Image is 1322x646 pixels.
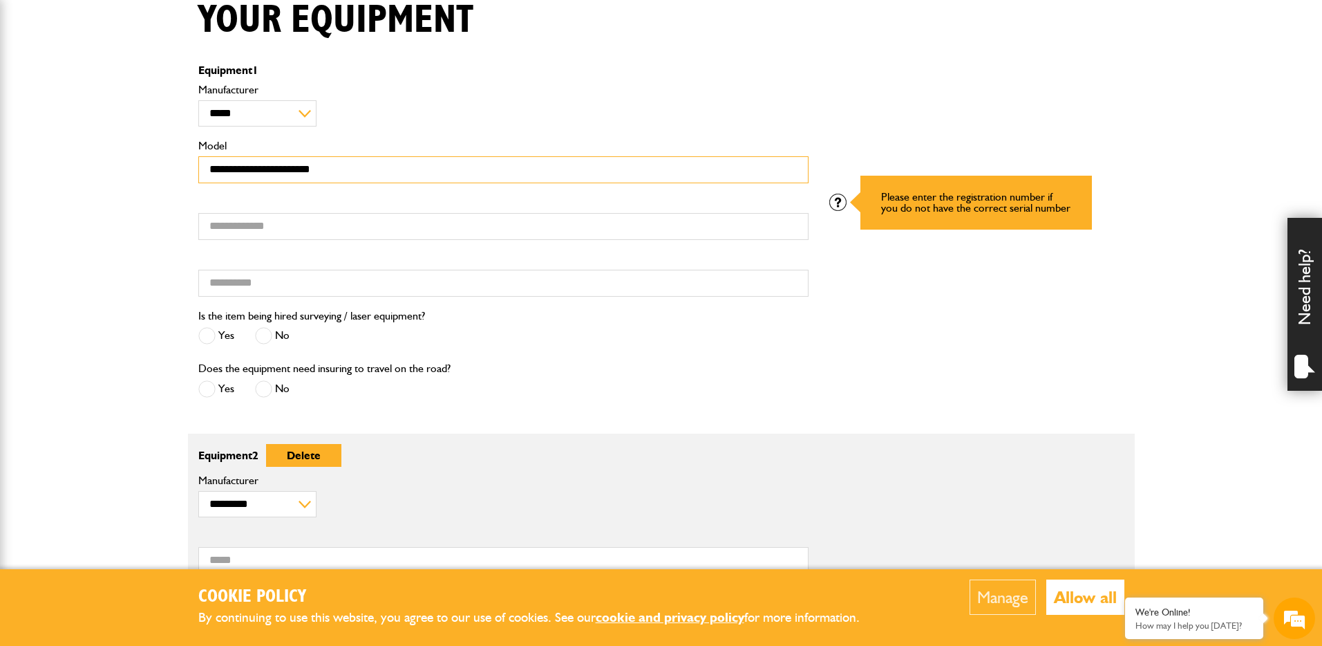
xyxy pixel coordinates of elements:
label: No [255,380,290,398]
p: Equipment [198,65,809,76]
input: Enter your last name [18,128,252,158]
input: Enter your phone number [18,210,252,240]
label: Model [198,140,809,151]
div: Need help? [1287,218,1322,391]
img: d_20077148190_company_1631870298795_20077148190 [23,77,58,96]
p: How may I help you today? [1135,620,1253,631]
label: Is the item being hired surveying / laser equipment? [198,311,425,322]
p: By continuing to use this website, you agree to our use of cookies. See our for more information. [198,607,882,629]
button: Delete [266,444,341,467]
em: Start Chat [188,426,251,445]
button: Allow all [1046,580,1124,615]
h2: Cookie Policy [198,587,882,608]
button: Manage [970,580,1036,615]
label: Yes [198,380,234,398]
a: cookie and privacy policy [596,609,744,625]
div: We're Online! [1135,607,1253,618]
p: Equipment [198,444,809,467]
span: 1 [252,64,258,77]
label: Manufacturer [198,84,809,95]
p: Please enter the registration number if you do not have the correct serial number [881,192,1071,214]
label: Yes [198,327,234,344]
div: Chat with us now [72,77,232,95]
span: 2 [252,449,258,462]
label: No [255,327,290,344]
textarea: Type your message and hit 'Enter' [18,250,252,414]
div: Minimize live chat window [227,7,260,40]
label: Does the equipment need insuring to travel on the road? [198,363,451,374]
input: Enter your email address [18,169,252,199]
label: Manufacturer [198,475,809,486]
